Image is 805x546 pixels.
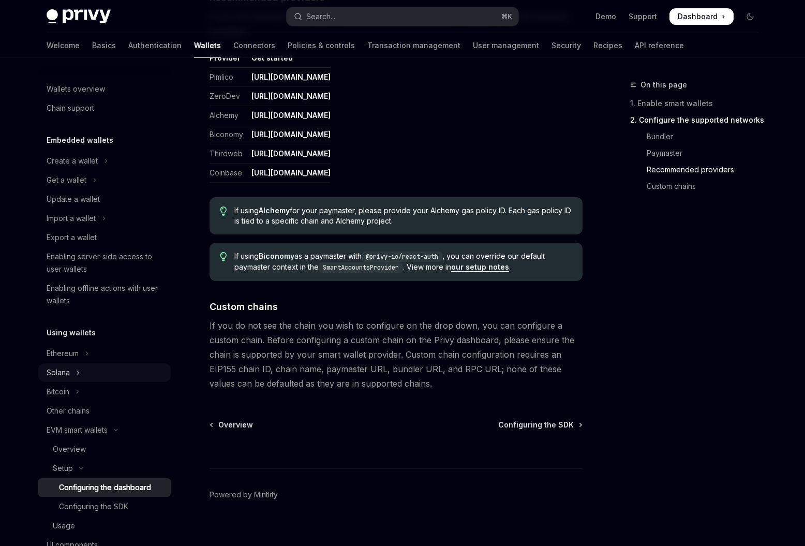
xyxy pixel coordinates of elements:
span: ⌘ K [501,12,512,21]
td: Pimlico [210,68,247,87]
td: Coinbase [210,164,247,183]
a: Overview [38,440,171,459]
span: Dashboard [678,11,718,22]
div: Other chains [47,405,90,417]
a: Configuring the SDK [38,497,171,516]
span: Overview [218,420,253,430]
a: Enabling server-side access to user wallets [38,247,171,278]
a: Dashboard [669,8,734,25]
td: ZeroDev [210,87,247,106]
td: Thirdweb [210,144,247,164]
div: Search... [306,10,335,23]
button: Toggle Create a wallet section [38,152,171,170]
strong: Biconomy [259,252,294,260]
div: EVM smart wallets [47,424,108,436]
div: Bitcoin [47,386,69,398]
a: Configuring the dashboard [38,478,171,497]
a: Demo [595,11,616,22]
div: Create a wallet [47,155,98,167]
div: Import a wallet [47,212,96,225]
h5: Using wallets [47,327,96,339]
button: Toggle Ethereum section [38,344,171,363]
a: Authentication [128,33,182,58]
div: Configuring the dashboard [59,481,151,494]
a: Usage [38,517,171,535]
a: [URL][DOMAIN_NAME] [251,149,331,158]
a: Update a wallet [38,190,171,209]
div: Enabling server-side access to user wallets [47,250,165,275]
a: Wallets overview [38,80,171,98]
a: User management [473,33,539,58]
div: Setup [53,462,73,475]
a: Transaction management [367,33,460,58]
th: Provider [210,53,247,68]
svg: Tip [220,206,227,216]
a: [URL][DOMAIN_NAME] [251,72,331,82]
a: 1. Enable smart wallets [630,95,767,112]
span: If using as a paymaster with , you can override our default paymaster context in the . View more ... [234,251,572,273]
td: Biconomy [210,125,247,144]
div: Overview [53,443,86,455]
img: dark logo [47,9,111,24]
button: Toggle Solana section [38,363,171,382]
td: Alchemy [210,106,247,125]
button: Toggle Import a wallet section [38,209,171,228]
div: Wallets overview [47,83,105,95]
a: Chain support [38,99,171,117]
button: Toggle Get a wallet section [38,171,171,189]
a: Recipes [593,33,622,58]
span: If using for your paymaster, please provide your Alchemy gas policy ID. Each gas policy ID is tie... [234,205,572,226]
a: Basics [92,33,116,58]
a: Export a wallet [38,228,171,247]
svg: Tip [220,252,227,261]
div: Update a wallet [47,193,100,205]
a: Overview [211,420,253,430]
span: If you do not see the chain you wish to configure on the drop down, you can configure a custom ch... [210,318,583,391]
div: Configuring the SDK [59,500,128,513]
a: [URL][DOMAIN_NAME] [251,130,331,139]
button: Toggle Bitcoin section [38,382,171,401]
a: API reference [635,33,684,58]
a: Bundler [630,128,767,145]
a: Powered by Mintlify [210,490,278,500]
a: Other chains [38,402,171,420]
a: Custom chains [630,178,767,195]
div: Chain support [47,102,94,114]
a: [URL][DOMAIN_NAME] [251,168,331,178]
strong: Alchemy [259,206,290,215]
button: Open search [287,7,518,26]
div: Export a wallet [47,231,97,244]
th: Get started [247,53,331,68]
a: Wallets [194,33,221,58]
a: Security [551,33,581,58]
span: On this page [640,79,687,91]
button: Toggle EVM smart wallets section [38,421,171,439]
code: @privy-io/react-auth [362,252,442,262]
button: Toggle Setup section [38,459,171,478]
a: Support [629,11,657,22]
a: Paymaster [630,145,767,161]
a: Welcome [47,33,80,58]
a: Recommended providers [630,161,767,178]
span: Configuring the SDK [498,420,574,430]
span: Custom chains [210,300,278,314]
a: Configuring the SDK [498,420,582,430]
a: [URL][DOMAIN_NAME] [251,92,331,101]
h5: Embedded wallets [47,134,113,146]
a: Enabling offline actions with user wallets [38,279,171,310]
a: 2. Configure the supported networks [630,112,767,128]
div: Ethereum [47,347,79,360]
div: Usage [53,520,75,532]
div: Get a wallet [47,174,86,186]
div: Enabling offline actions with user wallets [47,282,165,307]
code: SmartAccountsProvider [319,262,403,273]
a: Connectors [233,33,275,58]
a: our setup notes [451,262,509,272]
a: [URL][DOMAIN_NAME] [251,111,331,120]
a: Policies & controls [288,33,355,58]
button: Toggle dark mode [742,8,758,25]
div: Solana [47,366,70,379]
